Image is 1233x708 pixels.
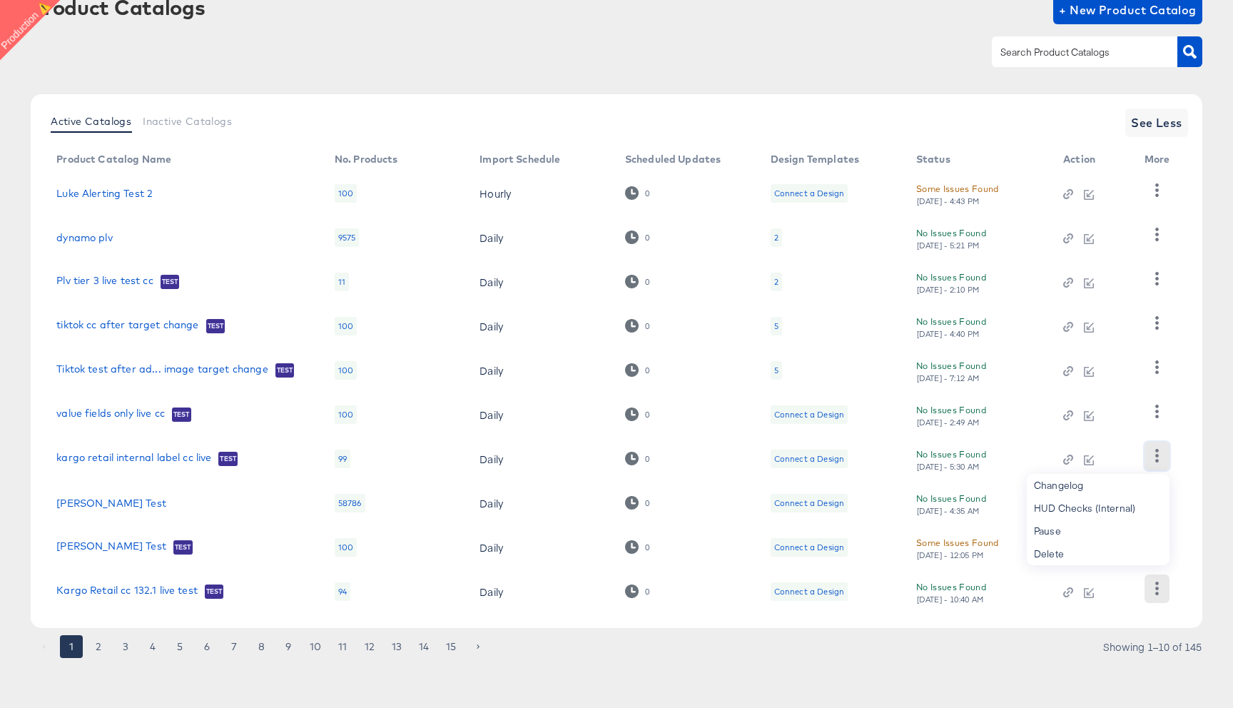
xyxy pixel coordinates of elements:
[335,184,357,203] div: 100
[1133,148,1187,171] th: More
[172,409,191,420] span: Test
[1027,520,1169,542] div: Pause
[141,635,164,658] button: Go to page 4
[468,171,614,216] td: Hourly
[905,148,1052,171] th: Status
[625,231,650,244] div: 0
[774,188,844,199] div: Connect a Design
[250,635,273,658] button: Go to page 8
[1125,108,1188,137] button: See Less
[56,452,211,466] a: kargo retail internal label cc live
[1027,497,1169,520] div: HUD Checks (Internal)
[771,273,782,291] div: 2
[644,587,650,597] div: 0
[468,260,614,304] td: Daily
[205,586,224,597] span: Test
[774,497,844,509] div: Connect a Design
[774,365,778,376] div: 5
[479,153,560,165] div: Import Schedule
[468,216,614,260] td: Daily
[1052,148,1132,171] th: Action
[916,535,999,560] button: Some Issues Found[DATE] - 12:05 PM
[335,361,357,380] div: 100
[771,405,848,424] div: Connect a Design
[335,450,350,468] div: 99
[31,635,492,658] nav: pagination navigation
[196,635,218,658] button: Go to page 6
[335,494,365,512] div: 58786
[644,365,650,375] div: 0
[173,542,193,553] span: Test
[335,317,357,335] div: 100
[1131,113,1182,133] span: See Less
[625,408,650,421] div: 0
[916,550,985,560] div: [DATE] - 12:05 PM
[644,321,650,331] div: 0
[218,453,238,465] span: Test
[168,635,191,658] button: Go to page 5
[1027,474,1169,497] div: Changelog
[625,153,721,165] div: Scheduled Updates
[771,228,782,247] div: 2
[625,275,650,288] div: 0
[335,273,349,291] div: 11
[358,635,381,658] button: Go to page 12
[774,542,844,553] div: Connect a Design
[223,635,245,658] button: Go to page 7
[56,585,198,599] a: Kargo Retail cc 132.1 live test
[644,498,650,508] div: 0
[56,232,113,243] a: dynamo plv
[335,405,357,424] div: 100
[56,188,153,199] a: Luke Alerting Test 2
[625,452,650,465] div: 0
[998,44,1150,61] input: Search Product Catalogs
[774,276,778,288] div: 2
[335,538,357,557] div: 100
[771,582,848,601] div: Connect a Design
[644,542,650,552] div: 0
[56,153,171,165] div: Product Catalog Name
[625,363,650,377] div: 0
[60,635,83,658] button: page 1
[774,232,778,243] div: 2
[771,494,848,512] div: Connect a Design
[644,454,650,464] div: 0
[774,409,844,420] div: Connect a Design
[771,361,782,380] div: 5
[206,320,225,332] span: Test
[56,363,268,375] a: Tiktok test after ad... image target change
[644,233,650,243] div: 0
[331,635,354,658] button: Go to page 11
[87,635,110,658] button: Go to page 2
[56,408,165,422] a: value fields only live cc
[468,304,614,348] td: Daily
[1102,642,1202,652] div: Showing 1–10 of 145
[114,635,137,658] button: Go to page 3
[56,497,166,509] a: [PERSON_NAME] Test
[625,496,650,510] div: 0
[335,228,360,247] div: 9575
[771,317,782,335] div: 5
[644,410,650,420] div: 0
[625,186,650,200] div: 0
[916,535,999,550] div: Some Issues Found
[51,116,131,127] span: Active Catalogs
[277,635,300,658] button: Go to page 9
[56,319,198,333] a: tiktok cc after target change
[774,320,778,332] div: 5
[56,275,153,289] a: Plv tier 3 live test cc
[771,538,848,557] div: Connect a Design
[335,153,398,165] div: No. Products
[625,540,650,554] div: 0
[644,188,650,198] div: 0
[275,365,295,376] span: Test
[771,184,848,203] div: Connect a Design
[625,319,650,333] div: 0
[774,586,844,597] div: Connect a Design
[440,635,462,658] button: Go to page 15
[916,181,999,196] div: Some Issues Found
[468,570,614,614] td: Daily
[161,276,180,288] span: Test
[771,450,848,468] div: Connect a Design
